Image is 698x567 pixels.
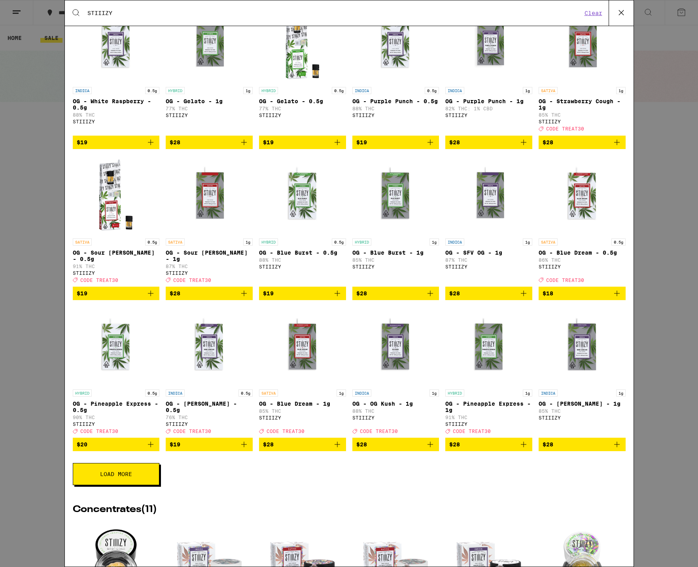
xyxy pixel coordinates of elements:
a: Open page for OG - White Raspberry - 0.5g from STIIIZY [73,4,160,135]
button: Add to bag [445,438,532,451]
span: $19 [77,290,87,297]
div: STIIIZY [259,415,346,420]
p: 1g [243,87,253,94]
button: Add to bag [166,136,253,149]
span: CODE TREAT30 [546,127,584,132]
p: INDICA [352,389,371,397]
p: 0.5g [611,238,626,246]
span: CODE TREAT30 [173,429,211,434]
p: 91% THC [73,264,160,269]
a: Open page for OG - King Louis XIII - 0.5g from STIIIZY [166,306,253,438]
button: Add to bag [352,287,439,300]
p: OG - Sour [PERSON_NAME] - 0.5g [73,249,160,262]
img: STIIIZY - OG - Pineapple Express - 0.5g [76,306,155,386]
p: OG - Purple Punch - 1g [445,98,532,104]
button: Add to bag [539,438,626,451]
img: STIIIZY - OG - King Louis XIII - 1g [543,306,622,386]
p: 1g [523,389,532,397]
img: STIIIZY - OG - Purple Punch - 1g [449,4,528,83]
p: INDICA [73,87,92,94]
div: STIIIZY [352,264,439,269]
img: STIIIZY - OG - Blue Dream - 1g [263,306,342,386]
p: INDICA [445,238,464,246]
p: 85% THC [539,112,626,117]
div: STIIIZY [539,415,626,420]
a: Open page for OG - Pineapple Express - 0.5g from STIIIZY [73,306,160,438]
span: $20 [77,441,87,448]
p: 1g [616,87,626,94]
span: $19 [170,441,180,448]
p: HYBRID [352,238,371,246]
a: Open page for OG - Gelato - 0.5g from STIIIZY [259,4,346,135]
p: OG - White Raspberry - 0.5g [73,98,160,111]
span: CODE TREAT30 [80,278,118,283]
span: $28 [543,441,553,448]
img: STIIIZY - OG - Gelato - 0.5g [263,4,342,83]
p: OG - Blue Dream - 1g [259,401,346,407]
p: 87% THC [166,264,253,269]
p: 77% THC [166,106,253,111]
p: 90% THC [73,415,160,420]
button: Add to bag [73,287,160,300]
p: OG - Blue Dream - 0.5g [539,249,626,256]
a: Open page for OG - Blue Dream - 1g from STIIIZY [259,306,346,438]
p: OG - Gelato - 1g [166,98,253,104]
p: 0.5g [145,87,159,94]
p: 76% THC [166,415,253,420]
div: STIIIZY [259,264,346,269]
p: 0.5g [145,389,159,397]
p: INDICA [166,389,185,397]
p: 1g [429,238,439,246]
button: Add to bag [352,136,439,149]
span: $28 [263,441,274,448]
span: $19 [77,139,87,146]
div: STIIIZY [73,421,160,427]
button: Load More [73,463,159,485]
span: Help [18,6,34,13]
div: STIIIZY [73,119,160,124]
p: 85% THC [539,408,626,414]
p: 88% THC [73,112,160,117]
p: 85% THC [352,257,439,263]
a: Open page for OG - Blue Burst - 1g from STIIIZY [352,155,439,287]
p: 88% THC [259,257,346,263]
img: STIIIZY - OG - Blue Burst - 0.5g [263,155,342,234]
p: 88% THC [352,106,439,111]
p: SATIVA [166,238,185,246]
div: STIIIZY [539,264,626,269]
img: STIIIZY - OG - Blue Burst - 1g [356,155,435,234]
p: OG - Pineapple Express - 1g [445,401,532,413]
p: OG - Strawberry Cough - 1g [539,98,626,111]
p: 0.5g [425,87,439,94]
p: SATIVA [539,87,558,94]
p: 0.5g [332,238,346,246]
p: OG - Blue Burst - 0.5g [259,249,346,256]
input: Search for products & categories [87,9,582,17]
button: Add to bag [166,438,253,451]
p: OG - [PERSON_NAME] - 1g [539,401,626,407]
span: $28 [449,441,460,448]
p: SATIVA [73,238,92,246]
div: STIIIZY [352,113,439,118]
button: Clear [582,9,605,17]
p: SATIVA [259,389,278,397]
span: $28 [543,139,553,146]
button: Add to bag [166,287,253,300]
a: Open page for OG - Pineapple Express - 1g from STIIIZY [445,306,532,438]
button: Add to bag [259,438,346,451]
p: 1g [243,238,253,246]
a: Open page for OG - Sour Tangie - 0.5g from STIIIZY [73,155,160,287]
p: 91% THC [445,415,532,420]
p: OG - Blue Burst - 1g [352,249,439,256]
p: OG - Gelato - 0.5g [259,98,346,104]
p: 86% THC [539,257,626,263]
span: CODE TREAT30 [546,278,584,283]
button: Add to bag [259,287,346,300]
img: STIIIZY - OG - White Raspberry - 0.5g [76,4,155,83]
div: STIIIZY [259,113,346,118]
p: HYBRID [445,389,464,397]
p: 0.5g [145,238,159,246]
button: Add to bag [352,438,439,451]
p: 85% THC [259,408,346,414]
p: 77% THC [259,106,346,111]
